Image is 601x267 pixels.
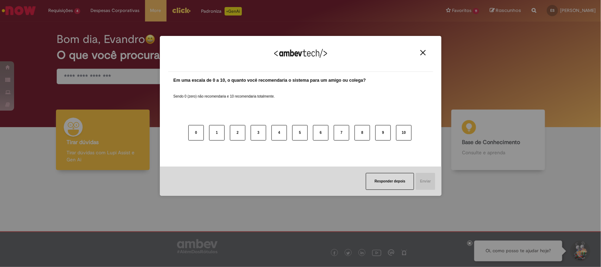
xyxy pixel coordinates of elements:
[334,125,349,141] button: 7
[355,125,370,141] button: 8
[174,86,275,99] label: Sendo 0 (zero) não recomendaria e 10 recomendaria totalmente.
[313,125,328,141] button: 6
[366,173,414,190] button: Responder depois
[209,125,225,141] button: 1
[230,125,245,141] button: 2
[396,125,412,141] button: 10
[418,50,428,56] button: Close
[375,125,391,141] button: 9
[292,125,308,141] button: 5
[420,50,426,55] img: Close
[274,49,327,58] img: Logo Ambevtech
[188,125,204,141] button: 0
[251,125,266,141] button: 3
[174,77,366,84] label: Em uma escala de 0 a 10, o quanto você recomendaria o sistema para um amigo ou colega?
[271,125,287,141] button: 4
